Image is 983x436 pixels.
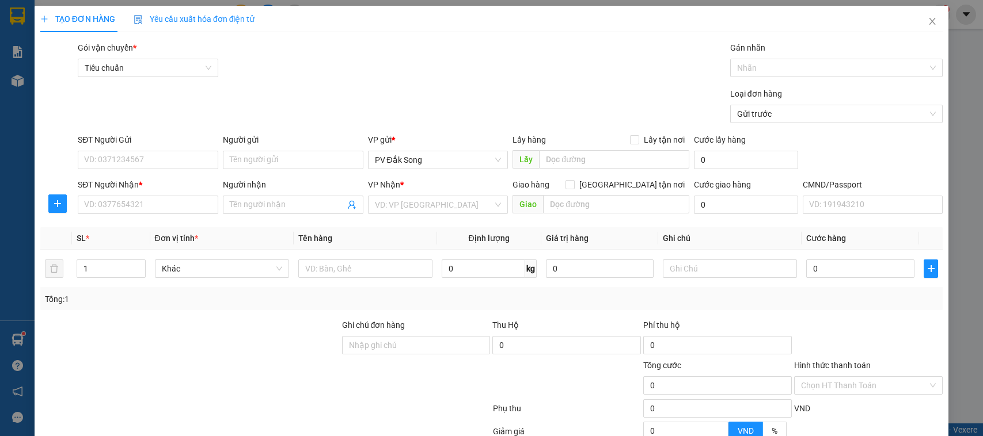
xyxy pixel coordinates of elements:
span: VND [794,404,810,413]
input: Dọc đường [539,150,689,169]
span: close [928,17,937,26]
span: Lấy tận nơi [639,133,689,146]
th: Ghi chú [658,227,802,250]
span: Yêu cầu xuất hóa đơn điện tử [134,14,255,24]
label: Cước lấy hàng [694,135,746,144]
span: TẠO ĐƠN HÀNG [40,14,115,24]
span: [GEOGRAPHIC_DATA] tận nơi [575,178,689,191]
span: kg [525,259,537,278]
div: Tổng: 1 [45,293,380,305]
div: Phí thu hộ [643,319,792,336]
span: Giá trị hàng [546,234,589,243]
label: Ghi chú đơn hàng [342,320,405,330]
input: Dọc đường [543,195,689,213]
span: Gói vận chuyển [78,43,136,52]
span: SL [77,234,86,243]
span: VND [738,426,754,435]
div: Phụ thu [492,402,643,422]
div: Người nhận [223,178,363,191]
span: Lấy [513,150,539,169]
span: plus [40,15,48,23]
label: Loại đơn hàng [730,89,782,98]
button: plus [48,194,67,213]
span: Giao [513,195,543,213]
span: Giao hàng [513,180,549,189]
label: Cước giao hàng [694,180,751,189]
span: Gửi trước [737,105,936,123]
span: plus [924,264,938,273]
button: plus [924,259,938,278]
input: Cước giao hàng [694,196,798,214]
span: Định lượng [469,234,510,243]
span: Tiêu chuẩn [85,59,211,77]
span: user-add [347,200,356,209]
span: Tổng cước [643,361,681,370]
span: Tên hàng [298,234,332,243]
input: 0 [546,259,654,278]
button: Close [916,6,948,38]
span: % [772,426,777,435]
div: SĐT Người Nhận [78,178,218,191]
span: Cước hàng [806,234,846,243]
button: delete [45,259,63,278]
span: PV Đắk Song [375,151,502,169]
span: plus [49,199,66,208]
label: Hình thức thanh toán [794,361,871,370]
input: Cước lấy hàng [694,151,798,169]
input: VD: Bàn, Ghế [298,259,432,278]
span: Thu Hộ [492,320,519,330]
span: Đơn vị tính [155,234,198,243]
div: Người gửi [223,133,363,146]
span: Lấy hàng [513,135,546,144]
img: icon [134,15,143,24]
input: Ghi Chú [663,259,797,278]
label: Gán nhãn [730,43,765,52]
span: VP Nhận [368,180,400,189]
span: Khác [162,260,282,277]
div: CMND/Passport [803,178,943,191]
div: VP gửi [368,133,508,146]
input: Ghi chú đơn hàng [342,336,491,354]
div: SĐT Người Gửi [78,133,218,146]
